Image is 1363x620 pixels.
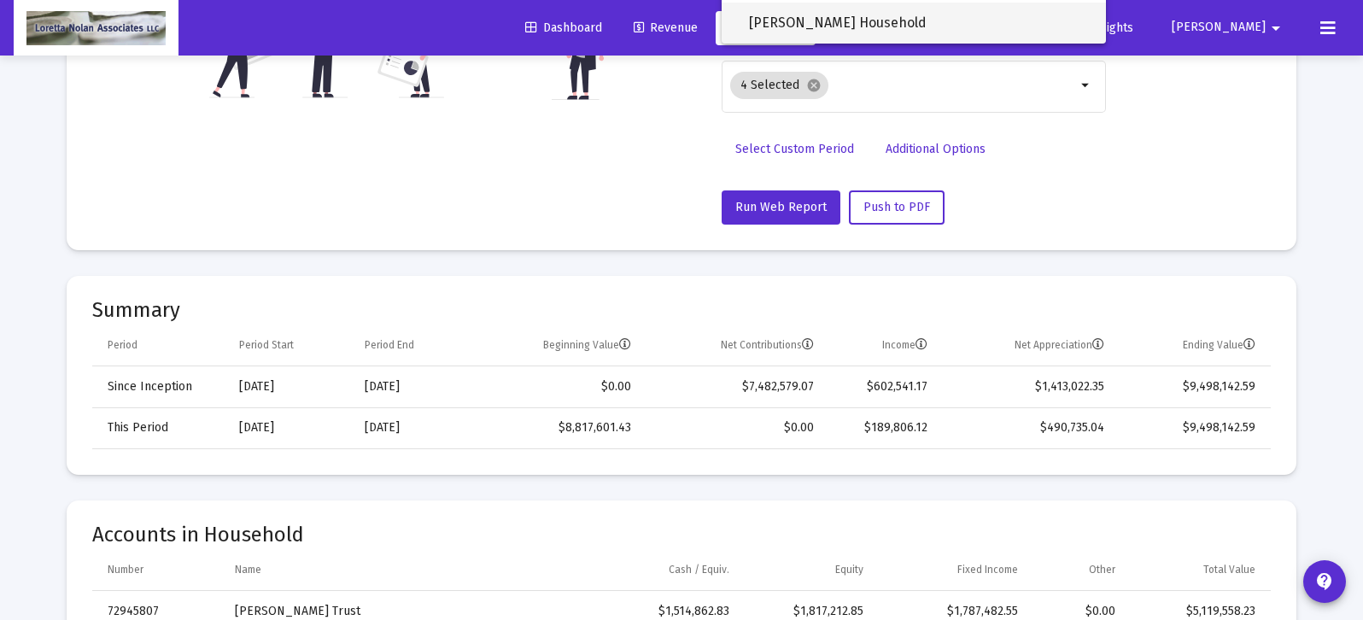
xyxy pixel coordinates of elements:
[92,550,223,591] td: Column Number
[92,325,227,366] td: Column Period
[716,11,816,45] a: Reporting
[92,526,1271,543] mat-card-title: Accounts in Household
[939,325,1116,366] td: Column Net Appreciation
[353,325,471,366] td: Column Period End
[1151,10,1307,44] button: [PERSON_NAME]
[1203,563,1255,576] div: Total Value
[365,378,459,395] div: [DATE]
[512,11,616,45] a: Dashboard
[471,325,642,366] td: Column Beginning Value
[239,419,341,436] div: [DATE]
[721,338,814,352] div: Net Contributions
[882,338,927,352] div: Income
[471,407,642,448] td: $8,817,601.43
[235,563,261,576] div: Name
[957,563,1018,576] div: Fixed Income
[1183,338,1255,352] div: Ending Value
[108,338,137,352] div: Period
[239,338,294,352] div: Period Start
[875,550,1030,591] td: Column Fixed Income
[1266,11,1286,45] mat-icon: arrow_drop_down
[735,142,854,156] span: Select Custom Period
[92,301,1271,319] mat-card-title: Summary
[365,419,459,436] div: [DATE]
[1089,563,1115,576] div: Other
[826,407,939,448] td: $189,806.12
[543,338,631,352] div: Beginning Value
[1127,550,1271,591] td: Column Total Value
[753,603,863,620] div: $1,817,212.85
[92,366,227,407] td: Since Inception
[239,378,341,395] div: [DATE]
[1030,550,1128,591] td: Column Other
[669,563,729,576] div: Cash / Equiv.
[730,72,828,99] mat-chip: 4 Selected
[108,563,143,576] div: Number
[863,200,930,214] span: Push to PDF
[588,550,742,591] td: Column Cash / Equiv.
[471,366,642,407] td: $0.00
[1116,366,1271,407] td: $9,498,142.59
[26,11,166,45] img: Dashboard
[806,78,822,93] mat-icon: cancel
[643,366,826,407] td: $7,482,579.07
[1042,603,1116,620] div: $0.00
[1076,75,1097,96] mat-icon: arrow_drop_down
[1172,20,1266,35] span: [PERSON_NAME]
[939,366,1116,407] td: $1,413,022.35
[223,550,588,591] td: Column Name
[735,200,827,214] span: Run Web Report
[826,325,939,366] td: Column Income
[835,563,863,576] div: Equity
[643,325,826,366] td: Column Net Contributions
[1116,407,1271,448] td: $9,498,142.59
[849,190,945,225] button: Push to PDF
[525,20,602,35] span: Dashboard
[643,407,826,448] td: $0.00
[741,550,875,591] td: Column Equity
[1314,571,1335,592] mat-icon: contact_support
[886,142,986,156] span: Additional Options
[749,3,1092,44] span: [PERSON_NAME] Household
[365,338,414,352] div: Period End
[1139,603,1255,620] div: $5,119,558.23
[722,190,840,225] button: Run Web Report
[887,603,1018,620] div: $1,787,482.55
[620,11,711,45] a: Revenue
[92,407,227,448] td: This Period
[1015,338,1104,352] div: Net Appreciation
[826,366,939,407] td: $602,541.17
[92,325,1271,449] div: Data grid
[600,603,730,620] div: $1,514,862.83
[1116,325,1271,366] td: Column Ending Value
[227,325,353,366] td: Column Period Start
[939,407,1116,448] td: $490,735.04
[730,68,1076,102] mat-chip-list: Selection
[634,20,698,35] span: Revenue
